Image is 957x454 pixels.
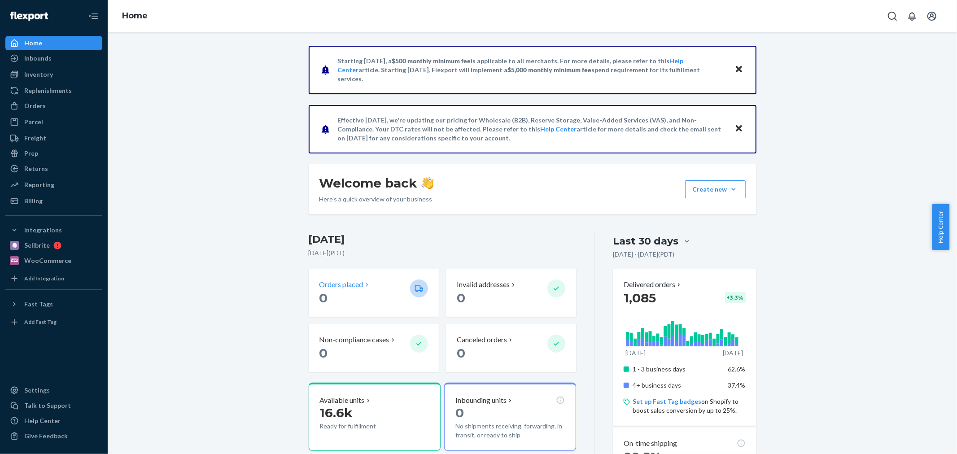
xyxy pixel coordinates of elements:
a: Set up Fast Tag badges [633,397,701,405]
p: [DATE] ( PDT ) [309,249,577,258]
div: Help Center [24,416,61,425]
div: Give Feedback [24,432,68,441]
a: Help Center [541,125,577,133]
span: $500 monthly minimum fee [392,57,471,65]
a: Settings [5,383,102,397]
a: Reporting [5,178,102,192]
a: Orders [5,99,102,113]
a: Billing [5,194,102,208]
p: Available units [320,395,365,406]
p: Effective [DATE], we're updating our pricing for Wholesale (B2B), Reserve Storage, Value-Added Se... [338,116,726,143]
a: Parcel [5,115,102,129]
p: on Shopify to boost sales conversion by up to 25%. [633,397,745,415]
p: 1 - 3 business days [633,365,721,374]
a: Freight [5,131,102,145]
button: Close Navigation [84,7,102,25]
span: 62.6% [728,365,746,373]
button: Give Feedback [5,429,102,443]
p: Orders placed [319,279,363,290]
div: Home [24,39,42,48]
div: Replenishments [24,86,72,95]
button: Help Center [932,204,949,250]
h1: Welcome back [319,175,434,191]
button: Orders placed 0 [309,269,439,317]
div: Orders [24,101,46,110]
span: 37.4% [728,381,746,389]
div: Add Integration [24,275,64,282]
div: Settings [24,386,50,395]
div: Sellbrite [24,241,50,250]
div: Inventory [24,70,53,79]
button: Close [733,63,745,76]
div: Billing [24,196,43,205]
div: Integrations [24,226,62,235]
div: + 3.3 % [725,292,746,303]
div: Parcel [24,118,43,127]
div: WooCommerce [24,256,71,265]
a: Add Fast Tag [5,315,102,329]
a: Returns [5,162,102,176]
p: Starting [DATE], a is applicable to all merchants. For more details, please refer to this article... [338,57,726,83]
div: Inbounds [24,54,52,63]
div: Fast Tags [24,300,53,309]
a: Replenishments [5,83,102,98]
p: 4+ business days [633,381,721,390]
div: Talk to Support [24,401,71,410]
button: Canceled orders 0 [446,324,576,372]
span: 0 [319,290,328,306]
p: On-time shipping [624,438,677,449]
p: No shipments receiving, forwarding, in transit, or ready to ship [455,422,565,440]
button: Non-compliance cases 0 [309,324,439,372]
span: 0 [455,405,464,420]
button: Open notifications [903,7,921,25]
p: Ready for fulfillment [320,422,403,431]
div: Returns [24,164,48,173]
div: Prep [24,149,38,158]
a: Help Center [5,414,102,428]
p: Here’s a quick overview of your business [319,195,434,204]
a: Sellbrite [5,238,102,253]
button: Close [733,122,745,135]
button: Fast Tags [5,297,102,311]
button: Inbounding units0No shipments receiving, forwarding, in transit, or ready to ship [444,383,576,451]
div: Reporting [24,180,54,189]
button: Invalid addresses 0 [446,269,576,317]
div: Last 30 days [613,234,678,248]
button: Create new [685,180,746,198]
a: Add Integration [5,271,102,286]
span: 1,085 [624,290,656,306]
span: $5,000 monthly minimum fee [508,66,592,74]
div: Freight [24,134,46,143]
a: Inbounds [5,51,102,65]
span: 0 [319,345,328,361]
p: Canceled orders [457,335,507,345]
img: hand-wave emoji [421,177,434,189]
a: Inventory [5,67,102,82]
a: Talk to Support [5,398,102,413]
p: Non-compliance cases [319,335,389,345]
a: WooCommerce [5,253,102,268]
p: [DATE] [723,349,743,358]
p: [DATE] - [DATE] ( PDT ) [613,250,674,259]
button: Integrations [5,223,102,237]
button: Delivered orders [624,279,682,290]
button: Open Search Box [883,7,901,25]
a: Home [5,36,102,50]
span: 16.6k [320,405,353,420]
a: Home [122,11,148,21]
button: Open account menu [923,7,941,25]
p: [DATE] [625,349,646,358]
ol: breadcrumbs [115,3,155,29]
p: Invalid addresses [457,279,510,290]
span: 0 [457,345,465,361]
img: Flexport logo [10,12,48,21]
button: Available units16.6kReady for fulfillment [309,383,441,451]
div: Add Fast Tag [24,318,57,326]
p: Inbounding units [455,395,507,406]
a: Prep [5,146,102,161]
span: 0 [457,290,465,306]
h3: [DATE] [309,232,577,247]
